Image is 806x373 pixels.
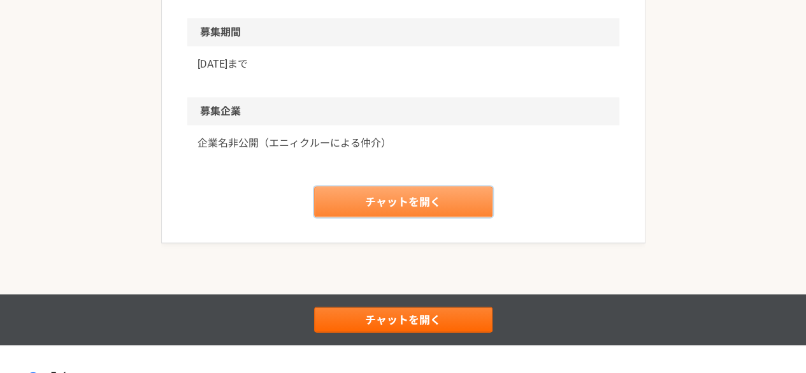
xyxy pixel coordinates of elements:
[187,97,619,125] h2: 募集企業
[314,307,493,332] a: チャットを開く
[198,135,609,150] a: 企業名非公開（エニィクルーによる仲介）
[314,186,493,217] a: チャットを開く
[187,18,619,46] h2: 募集期間
[198,56,609,71] p: [DATE]まで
